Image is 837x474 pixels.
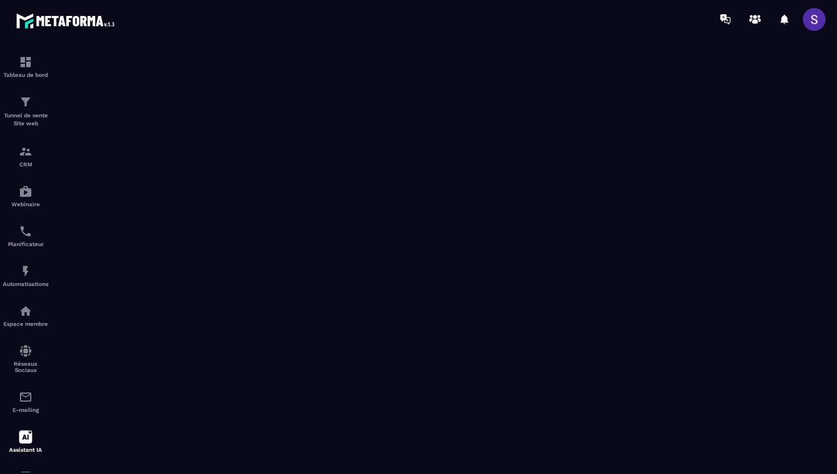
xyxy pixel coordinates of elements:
[3,241,48,247] p: Planificateur
[3,296,48,336] a: automationsautomationsEspace membre
[16,10,118,31] img: logo
[19,185,32,198] img: automations
[3,281,48,287] p: Automatisations
[19,145,32,158] img: formation
[3,87,48,136] a: formationformationTunnel de vente Site web
[3,407,48,413] p: E-mailing
[3,161,48,167] p: CRM
[3,112,48,128] p: Tunnel de vente Site web
[3,422,48,461] a: Assistant IA
[3,447,48,453] p: Assistant IA
[3,201,48,207] p: Webinaire
[3,136,48,176] a: formationformationCRM
[3,321,48,327] p: Espace membre
[3,72,48,78] p: Tableau de bord
[3,216,48,256] a: schedulerschedulerPlanificateur
[19,344,32,358] img: social-network
[3,382,48,422] a: emailemailE-mailing
[3,361,48,373] p: Réseaux Sociaux
[19,304,32,318] img: automations
[19,224,32,238] img: scheduler
[3,256,48,296] a: automationsautomationsAutomatisations
[3,47,48,87] a: formationformationTableau de bord
[3,336,48,382] a: social-networksocial-networkRéseaux Sociaux
[3,176,48,216] a: automationsautomationsWebinaire
[19,390,32,404] img: email
[19,264,32,278] img: automations
[19,95,32,109] img: formation
[19,55,32,69] img: formation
